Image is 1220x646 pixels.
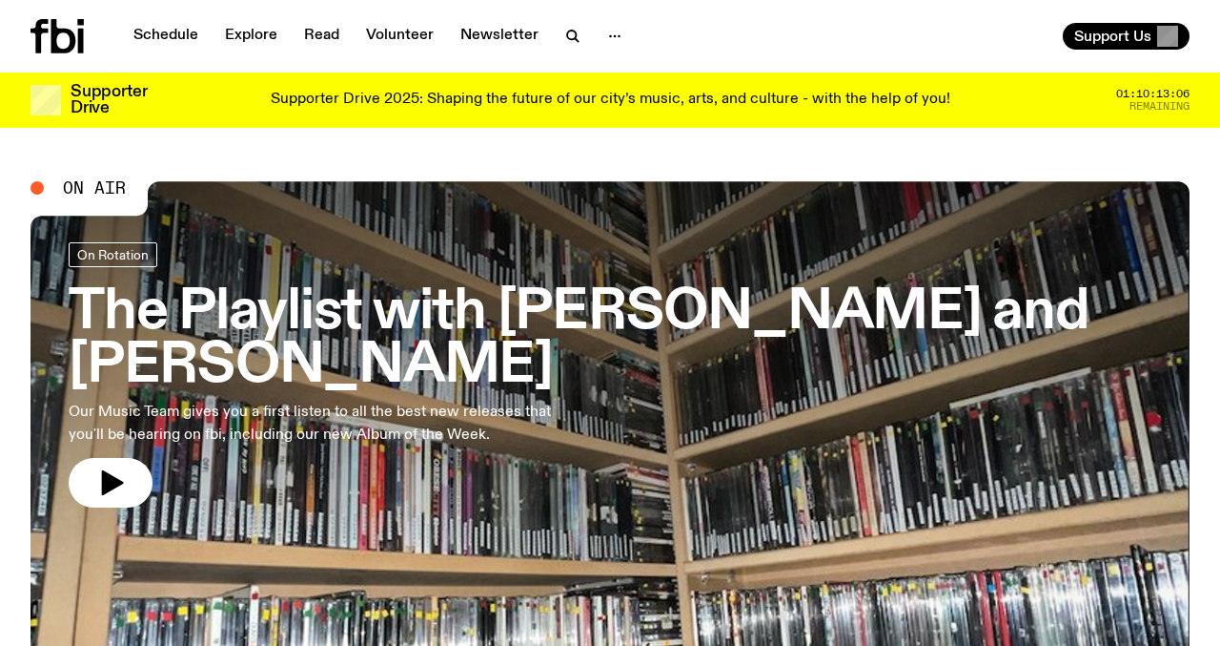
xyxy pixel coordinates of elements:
a: Read [293,23,351,50]
span: On Air [63,179,126,197]
p: Our Music Team gives you a first listen to all the best new releases that you'll be hearing on fb... [69,401,557,447]
a: On Rotation [69,242,157,267]
span: Remaining [1129,101,1189,112]
a: Newsletter [449,23,550,50]
span: 01:10:13:06 [1116,89,1189,99]
h3: The Playlist with [PERSON_NAME] and [PERSON_NAME] [69,286,1151,393]
button: Support Us [1063,23,1189,50]
a: The Playlist with [PERSON_NAME] and [PERSON_NAME]Our Music Team gives you a first listen to all t... [69,242,1151,508]
h3: Supporter Drive [71,84,147,116]
p: Supporter Drive 2025: Shaping the future of our city’s music, arts, and culture - with the help o... [271,92,950,109]
a: Schedule [122,23,210,50]
a: Volunteer [355,23,445,50]
span: Support Us [1074,28,1151,45]
span: On Rotation [77,247,149,261]
a: Explore [213,23,289,50]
